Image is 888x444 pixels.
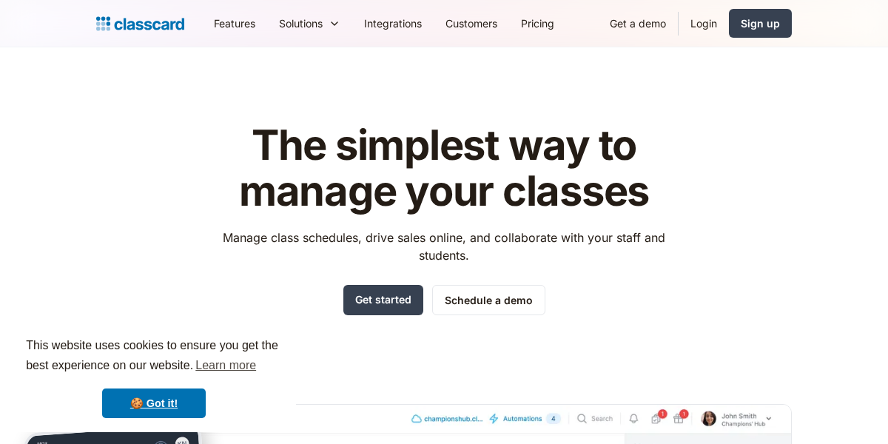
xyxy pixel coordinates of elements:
[96,13,184,34] a: Logo
[267,7,352,40] div: Solutions
[209,123,679,214] h1: The simplest way to manage your classes
[102,388,206,418] a: dismiss cookie message
[343,285,423,315] a: Get started
[26,337,282,377] span: This website uses cookies to ensure you get the best experience on our website.
[202,7,267,40] a: Features
[679,7,729,40] a: Login
[741,16,780,31] div: Sign up
[352,7,434,40] a: Integrations
[279,16,323,31] div: Solutions
[434,7,509,40] a: Customers
[509,7,566,40] a: Pricing
[12,323,296,432] div: cookieconsent
[193,354,258,377] a: learn more about cookies
[209,229,679,264] p: Manage class schedules, drive sales online, and collaborate with your staff and students.
[432,285,545,315] a: Schedule a demo
[598,7,678,40] a: Get a demo
[729,9,792,38] a: Sign up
